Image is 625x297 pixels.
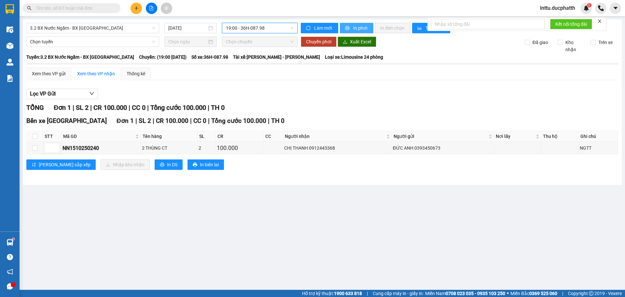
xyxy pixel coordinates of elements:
span: bar-chart [417,26,423,31]
span: Chọn chuyến [226,37,294,47]
button: bar-chartThống kê [412,23,450,33]
button: printerIn DS [155,159,183,170]
span: Kho nhận [563,39,586,53]
span: | [367,290,368,297]
span: SL 2 [139,117,151,125]
strong: 0708 023 035 - 0935 103 250 [446,291,505,296]
sup: 1 [12,238,14,240]
div: Xem theo VP nhận [77,70,115,77]
strong: 0369 525 060 [529,291,557,296]
span: | [129,104,130,111]
span: | [562,290,563,297]
span: sync [306,26,312,31]
div: ĐỨC ANH 0393450673 [393,144,493,152]
span: In biên lai [200,161,219,168]
span: Miền Nam [425,290,505,297]
span: download [343,39,347,45]
span: Làm mới [314,24,333,32]
b: Tuyến: 3.2 BX Nước Ngầm - BX [GEOGRAPHIC_DATA] [26,54,134,60]
span: copyright [589,291,593,296]
span: Loại xe: Limousine 24 phòng [325,53,383,61]
span: message [7,283,13,290]
img: phone-icon [598,5,604,11]
div: 100.000 [217,143,263,153]
span: Trên xe [596,39,615,46]
input: Chọn ngày [168,38,207,45]
span: | [268,117,270,125]
div: NGTT [580,144,617,152]
span: caret-down [613,5,618,11]
span: printer [193,162,197,168]
span: SL 2 [76,104,89,111]
span: Người nhận [285,133,385,140]
span: CR 100.000 [156,117,188,125]
span: Bến xe [GEOGRAPHIC_DATA] [26,117,107,125]
span: Miền Bắc [510,290,557,297]
span: sort-ascending [32,162,36,168]
button: sort-ascending[PERSON_NAME] sắp xếp [26,159,96,170]
button: plus [131,3,142,14]
img: logo-vxr [6,4,14,14]
span: question-circle [7,254,13,260]
span: Hỗ trợ kỹ thuật: [302,290,362,297]
button: caret-down [610,3,621,14]
button: aim [161,3,172,14]
sup: 1 [587,3,591,7]
span: notification [7,269,13,275]
span: Xuất Excel [350,38,371,45]
input: Tìm tên, số ĐT hoặc mã đơn [36,5,113,12]
div: NN1510250240 [62,144,140,152]
span: Chọn tuyến [30,37,155,47]
span: | [153,117,154,125]
span: search [27,6,32,10]
span: In phơi [353,24,368,32]
button: downloadNhập kho nhận [101,159,150,170]
span: CC 0 [193,117,206,125]
span: | [208,117,210,125]
span: Đã giao [530,39,551,46]
span: close [597,19,602,23]
span: | [190,117,192,125]
div: 2 [199,144,214,152]
span: printer [345,26,351,31]
span: Lọc VP Gửi [30,90,56,98]
input: Nhập số tổng đài [431,19,545,29]
span: Tổng cước 100.000 [150,104,206,111]
img: warehouse-icon [7,59,13,66]
td: NN1510250240 [62,142,141,155]
span: printer [160,162,164,168]
span: aim [164,6,169,10]
th: Tên hàng [141,131,198,142]
span: Người gửi [394,133,487,140]
button: Kết nối tổng đài [550,19,592,29]
span: TH 0 [271,117,285,125]
th: STT [43,131,62,142]
div: Thống kê [127,70,145,77]
span: | [90,104,92,111]
span: In DS [167,161,177,168]
span: Mã GD [63,133,134,140]
span: Tổng cước 100.000 [211,117,266,125]
button: printerIn biên lai [187,159,224,170]
span: Đơn 1 [54,104,71,111]
span: 3.2 BX Nước Ngầm - BX Hoằng Hóa [30,23,155,33]
span: [PERSON_NAME] sắp xếp [39,161,90,168]
span: down [89,91,94,96]
span: plus [134,6,139,10]
div: CHỊ THANH 0912443368 [284,144,391,152]
th: Thu hộ [541,131,579,142]
span: Đơn 1 [117,117,134,125]
img: icon-new-feature [583,5,589,11]
span: ⚪️ [507,292,509,295]
span: TH 0 [211,104,225,111]
button: downloadXuất Excel [338,37,376,47]
th: CR [216,131,264,142]
div: 2 THÙNG CT [142,144,196,152]
span: Tài xế: [PERSON_NAME] - [PERSON_NAME] [233,53,320,61]
span: Nơi lấy [496,133,535,140]
span: Số xe: 36H-087.98 [191,53,228,61]
img: warehouse-icon [7,42,13,49]
img: warehouse-icon [7,239,13,246]
button: In đơn chọn [375,23,410,33]
th: CC [264,131,283,142]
